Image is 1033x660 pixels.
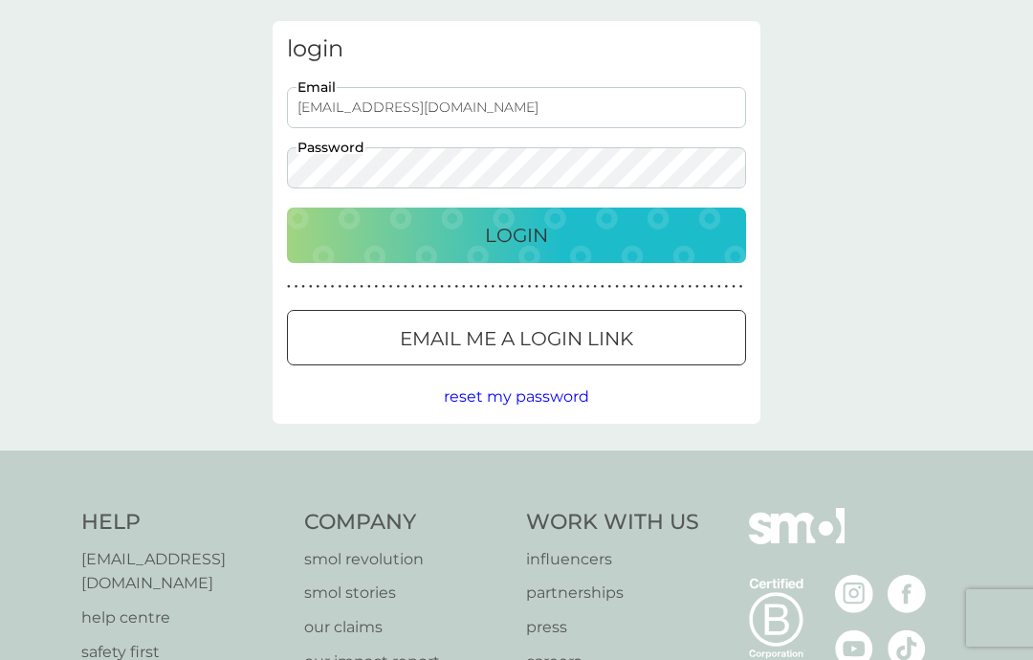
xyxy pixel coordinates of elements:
[586,282,590,292] p: ●
[732,282,736,292] p: ●
[301,282,305,292] p: ●
[309,282,313,292] p: ●
[637,282,641,292] p: ●
[81,508,285,538] h4: Help
[528,282,532,292] p: ●
[645,282,648,292] p: ●
[287,35,746,63] h3: login
[304,615,508,640] a: our claims
[725,282,729,292] p: ●
[557,282,560,292] p: ●
[304,581,508,605] a: smol stories
[440,282,444,292] p: ●
[749,508,845,573] img: smol
[520,282,524,292] p: ●
[681,282,685,292] p: ●
[673,282,677,292] p: ●
[498,282,502,292] p: ●
[888,575,926,613] img: visit the smol Facebook page
[470,282,473,292] p: ●
[426,282,429,292] p: ●
[651,282,655,292] p: ●
[542,282,546,292] p: ●
[323,282,327,292] p: ●
[608,282,612,292] p: ●
[579,282,582,292] p: ●
[462,282,466,292] p: ●
[629,282,633,292] p: ●
[485,220,548,251] p: Login
[382,282,385,292] p: ●
[81,605,285,630] a: help centre
[615,282,619,292] p: ●
[353,282,357,292] p: ●
[659,282,663,292] p: ●
[492,282,495,292] p: ●
[703,282,707,292] p: ●
[623,282,626,292] p: ●
[317,282,320,292] p: ●
[81,547,285,596] a: [EMAIL_ADDRESS][DOMAIN_NAME]
[593,282,597,292] p: ●
[717,282,721,292] p: ●
[484,282,488,292] p: ●
[506,282,510,292] p: ●
[295,282,298,292] p: ●
[526,547,699,572] a: influencers
[695,282,699,292] p: ●
[550,282,554,292] p: ●
[739,282,743,292] p: ●
[454,282,458,292] p: ●
[304,547,508,572] a: smol revolution
[526,581,699,605] a: partnerships
[835,575,873,613] img: visit the smol Instagram page
[688,282,692,292] p: ●
[667,282,670,292] p: ●
[396,282,400,292] p: ●
[304,508,508,538] h4: Company
[287,310,746,365] button: Email me a login link
[389,282,393,292] p: ●
[444,387,589,406] span: reset my password
[338,282,341,292] p: ●
[367,282,371,292] p: ●
[345,282,349,292] p: ●
[571,282,575,292] p: ●
[360,282,363,292] p: ●
[331,282,335,292] p: ●
[433,282,437,292] p: ●
[404,282,407,292] p: ●
[710,282,714,292] p: ●
[287,282,291,292] p: ●
[444,385,589,409] button: reset my password
[375,282,379,292] p: ●
[287,208,746,263] button: Login
[418,282,422,292] p: ●
[411,282,415,292] p: ●
[535,282,538,292] p: ●
[448,282,451,292] p: ●
[564,282,568,292] p: ●
[526,508,699,538] h4: Work With Us
[476,282,480,292] p: ●
[526,615,699,640] a: press
[601,282,604,292] p: ●
[513,282,516,292] p: ●
[400,323,633,354] p: Email me a login link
